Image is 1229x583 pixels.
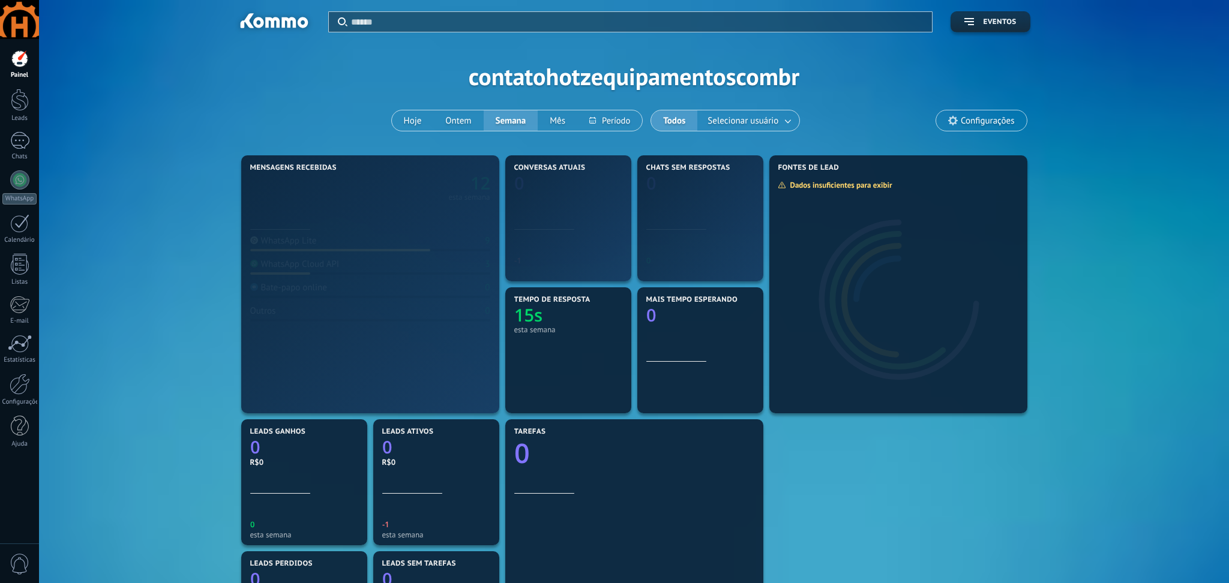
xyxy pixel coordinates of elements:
[514,435,754,471] a: 0
[382,428,434,436] span: Leads ativos
[705,113,781,129] span: Selecionar usuário
[983,18,1016,26] span: Eventos
[514,428,546,436] span: Tarefas
[250,164,337,172] span: Mensagens recebidas
[250,519,254,530] text: 0
[485,235,490,247] div: 9
[2,356,37,364] div: Estatísticas
[2,153,37,161] div: Chats
[250,236,258,244] img: WhatsApp Lite
[250,560,313,568] span: Leads perdidos
[433,110,483,131] button: Ontem
[485,305,490,317] div: 0
[697,110,799,131] button: Selecionar usuário
[514,255,521,266] text: -1
[250,305,276,317] div: Outros
[250,435,358,459] a: 0
[250,530,358,539] div: esta semana
[2,398,37,406] div: Configurações
[250,435,260,459] text: 0
[382,560,456,568] span: Leads sem tarefas
[2,71,37,79] div: Painel
[470,172,490,195] text: 12
[646,164,730,172] span: Chats sem respostas
[250,282,327,293] div: Bate-papo online
[538,110,577,131] button: Mês
[514,296,590,304] span: Tempo de resposta
[250,259,340,270] div: WhatsApp Cloud API
[514,266,622,275] div: esta semana
[250,283,258,291] img: Bate-papo online
[250,235,317,247] div: WhatsApp Lite
[961,116,1014,126] span: Configurações
[382,457,490,467] div: R$0
[382,519,389,530] text: -1
[646,172,657,195] text: 0
[485,259,490,270] div: 3
[2,236,37,244] div: Calendário
[651,110,697,131] button: Todos
[484,110,538,131] button: Semana
[382,435,490,459] a: 0
[2,193,37,205] div: WhatsApp
[2,317,37,325] div: E-mail
[514,325,622,334] div: esta semana
[370,172,490,195] a: 12
[646,255,651,266] text: 0
[646,296,738,304] span: Mais tempo esperando
[951,11,1030,32] button: Eventos
[485,282,490,293] div: 0
[392,110,434,131] button: Hoje
[2,115,37,122] div: Leads
[514,435,530,471] text: 0
[250,457,358,467] div: R$0
[2,278,37,286] div: Listas
[778,164,840,172] span: Fontes de lead
[646,303,657,327] text: 0
[646,266,754,275] div: esta semana
[382,435,392,459] text: 0
[778,180,901,190] div: Dados insuficientes para exibir
[2,440,37,448] div: Ajuda
[514,164,586,172] span: Conversas atuais
[382,530,490,539] div: esta semana
[448,194,490,200] div: esta semana
[514,172,524,195] text: 0
[514,303,542,327] text: 15s
[250,260,258,268] img: WhatsApp Cloud API
[250,428,306,436] span: Leads ganhos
